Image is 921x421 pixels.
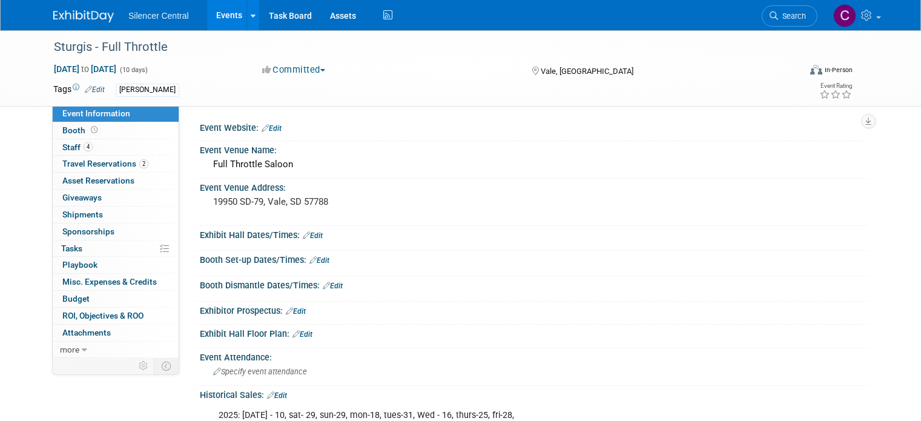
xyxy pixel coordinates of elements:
a: Tasks [53,240,179,257]
a: Travel Reservations2 [53,156,179,172]
span: [DATE] [DATE] [53,64,117,75]
span: more [60,345,79,354]
img: Cade Cox [833,4,856,27]
a: Search [762,5,817,27]
a: Staff4 [53,139,179,156]
div: Event Venue Name: [200,141,868,156]
a: Edit [262,124,282,133]
div: Event Format [734,63,853,81]
a: Booth [53,122,179,139]
div: Event Venue Address: [200,179,868,194]
div: Event Website: [200,119,868,134]
a: Misc. Expenses & Credits [53,274,179,290]
td: Personalize Event Tab Strip [133,358,154,374]
div: Event Rating [819,83,852,89]
div: Historical Sales: [200,386,868,402]
a: Sponsorships [53,224,179,240]
span: Specify event attendance [213,367,307,376]
span: 4 [84,142,93,151]
div: In-Person [824,65,853,75]
span: 2 [139,159,148,168]
img: Format-Inperson.png [810,65,822,75]
span: Misc. Expenses & Credits [62,277,157,287]
span: Vale, [GEOGRAPHIC_DATA] [541,67,633,76]
span: Silencer Central [128,11,189,21]
pre: 19950 SD-79, Vale, SD 57788 [213,196,465,207]
div: [PERSON_NAME] [116,84,179,96]
a: Edit [309,256,329,265]
a: Edit [323,282,343,290]
a: Edit [303,231,323,240]
a: Playbook [53,257,179,273]
span: Booth not reserved yet [88,125,100,134]
a: more [53,342,179,358]
span: Travel Reservations [62,159,148,168]
img: ExhibitDay [53,10,114,22]
span: Event Information [62,108,130,118]
span: Asset Reservations [62,176,134,185]
td: Toggle Event Tabs [154,358,179,374]
span: Tasks [61,244,82,253]
a: Edit [85,85,105,94]
a: Budget [53,291,179,307]
span: Budget [62,294,90,303]
a: Shipments [53,207,179,223]
button: Committed [258,64,330,76]
span: Shipments [62,210,103,219]
a: Asset Reservations [53,173,179,189]
div: Booth Set-up Dates/Times: [200,251,868,267]
span: Attachments [62,328,111,337]
span: Giveaways [62,193,102,202]
td: Tags [53,83,105,97]
span: Booth [62,125,100,135]
a: Edit [267,391,287,400]
div: Exhibit Hall Floor Plan: [200,325,868,340]
a: Event Information [53,105,179,122]
span: Search [778,12,806,21]
span: Playbook [62,260,97,270]
div: Sturgis - Full Throttle [50,36,785,58]
a: Giveaways [53,190,179,206]
span: Staff [62,142,93,152]
div: Exhibitor Prospectus: [200,302,868,317]
div: Exhibit Hall Dates/Times: [200,226,868,242]
a: Edit [292,330,312,339]
span: (10 days) [119,66,148,74]
a: Edit [286,307,306,316]
a: ROI, Objectives & ROO [53,308,179,324]
span: ROI, Objectives & ROO [62,311,144,320]
div: Booth Dismantle Dates/Times: [200,276,868,292]
span: to [79,64,91,74]
div: Event Attendance: [200,348,868,363]
div: Full Throttle Saloon [209,155,859,174]
span: Sponsorships [62,227,114,236]
a: Attachments [53,325,179,341]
